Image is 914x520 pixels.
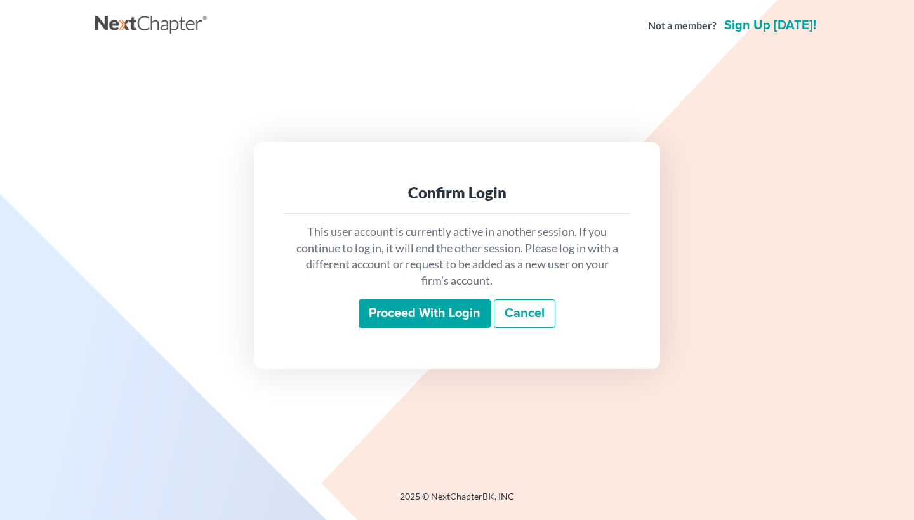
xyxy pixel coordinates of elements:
div: 2025 © NextChapterBK, INC [95,490,819,513]
strong: Not a member? [648,18,717,33]
div: Confirm Login [295,183,619,203]
input: Proceed with login [359,299,491,328]
p: This user account is currently active in another session. If you continue to log in, it will end ... [295,224,619,289]
a: Sign up [DATE]! [722,19,819,32]
a: Cancel [494,299,555,328]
